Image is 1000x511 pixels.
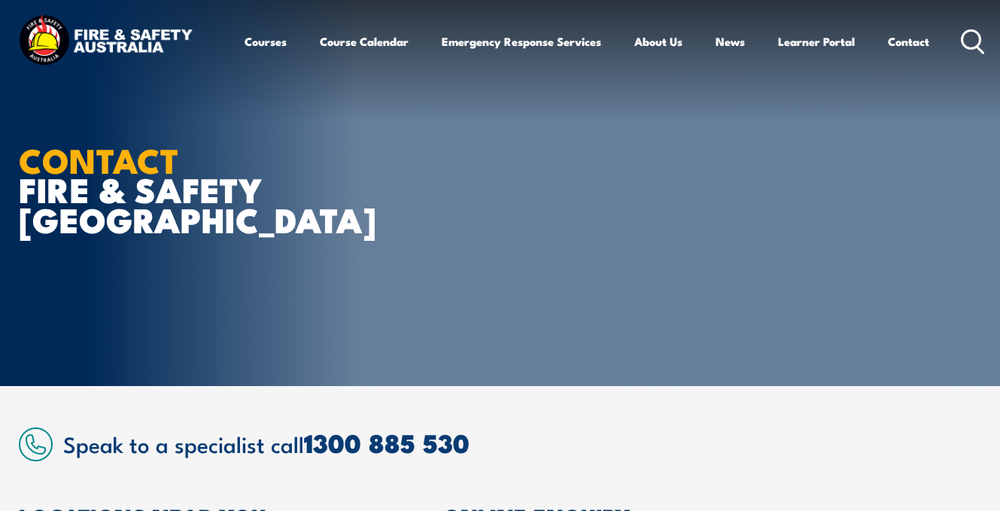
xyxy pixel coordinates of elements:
a: Courses [245,23,287,59]
a: Contact [888,23,929,59]
a: Course Calendar [320,23,409,59]
h1: FIRE & SAFETY [GEOGRAPHIC_DATA] [19,144,391,233]
strong: CONTACT [19,133,179,185]
a: About Us [634,23,682,59]
h2: Speak to a specialist call [63,429,982,457]
a: News [716,23,745,59]
a: Learner Portal [778,23,855,59]
a: Emergency Response Services [442,23,601,59]
a: 1300 885 530 [304,422,470,462]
